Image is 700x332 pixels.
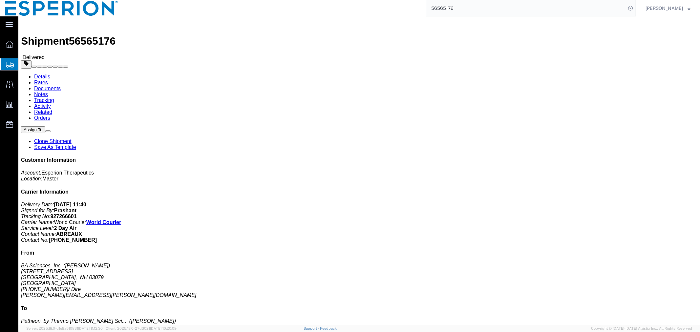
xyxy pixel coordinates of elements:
input: Search for shipment number, reference number [426,0,626,16]
span: [DATE] 10:20:09 [150,326,177,330]
button: [PERSON_NAME] [645,4,691,12]
span: [DATE] 11:12:30 [78,326,103,330]
iframe: FS Legacy Container [18,16,700,325]
span: Server: 2025.18.0-d1e9a510831 [26,326,103,330]
span: Copyright © [DATE]-[DATE] Agistix Inc., All Rights Reserved [591,326,692,331]
a: Support [304,326,320,330]
span: Alexandra Breaux [646,5,683,12]
span: Client: 2025.18.0-27d3021 [106,326,177,330]
a: Feedback [320,326,337,330]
